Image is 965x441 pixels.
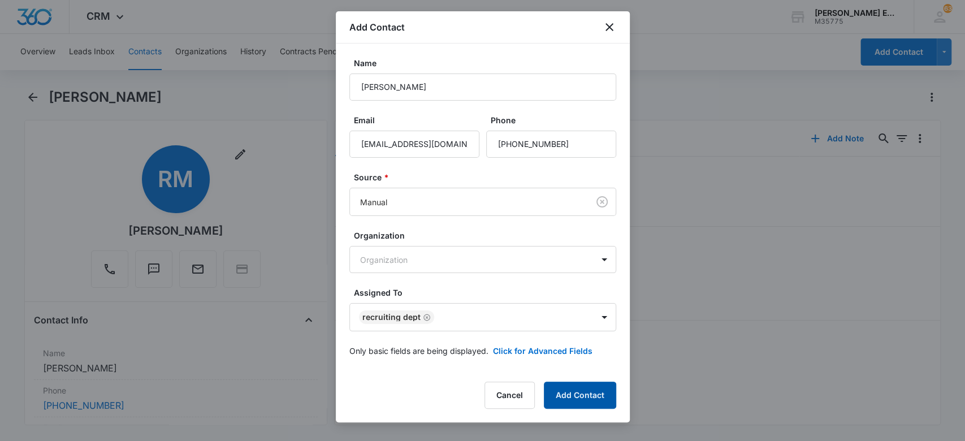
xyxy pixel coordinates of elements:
[484,382,535,409] button: Cancel
[354,57,621,69] label: Name
[491,114,621,126] label: Phone
[354,287,621,299] label: Assigned To
[486,131,616,158] input: Phone
[362,313,421,321] div: Recruiting Dept
[354,114,484,126] label: Email
[349,73,616,101] input: Name
[349,20,405,34] h1: Add Contact
[421,313,431,321] div: Remove Recruiting Dept
[544,382,616,409] button: Add Contact
[349,131,479,158] input: Email
[593,193,611,211] button: Clear
[354,171,621,183] label: Source
[603,20,616,34] button: close
[349,345,488,357] p: Only basic fields are being displayed.
[354,230,621,241] label: Organization
[493,345,592,357] button: Click for Advanced Fields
